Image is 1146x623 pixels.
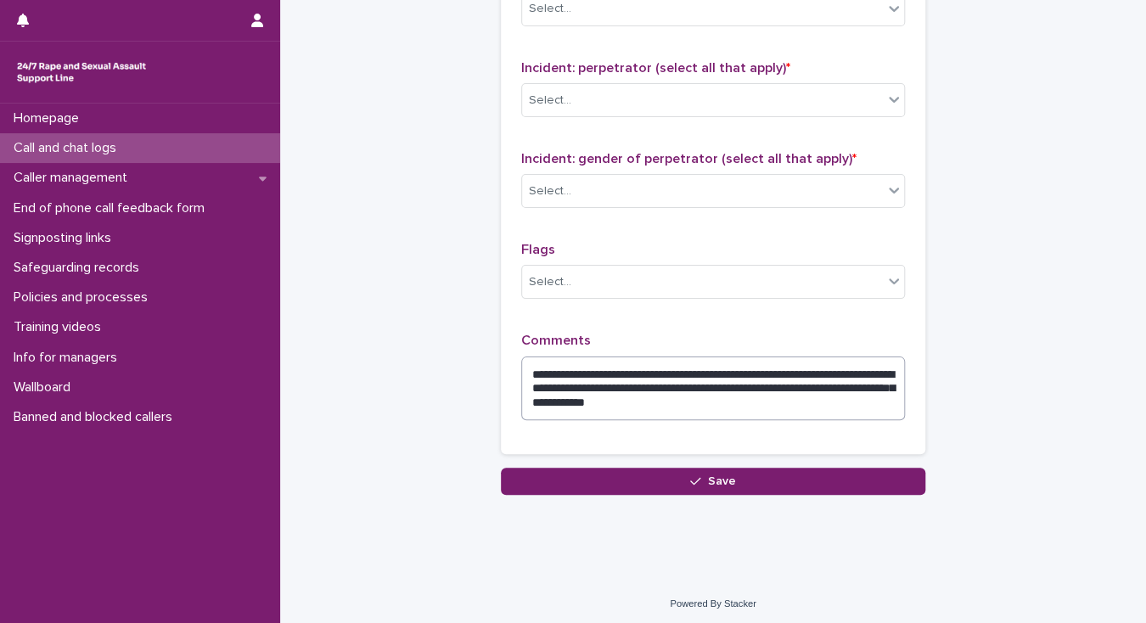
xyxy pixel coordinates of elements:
p: Banned and blocked callers [7,409,186,425]
p: Wallboard [7,379,84,396]
p: Signposting links [7,230,125,246]
p: Call and chat logs [7,140,130,156]
p: Safeguarding records [7,260,153,276]
p: Info for managers [7,350,131,366]
span: Comments [521,334,591,347]
p: Policies and processes [7,289,161,306]
div: Select... [529,273,571,291]
span: Incident: perpetrator (select all that apply) [521,61,790,75]
p: Caller management [7,170,141,186]
div: Select... [529,182,571,200]
a: Powered By Stacker [670,598,756,609]
p: Homepage [7,110,93,126]
button: Save [501,468,925,495]
span: Save [708,475,736,487]
span: Incident: gender of perpetrator (select all that apply) [521,152,857,166]
img: rhQMoQhaT3yELyF149Cw [14,55,149,89]
div: Select... [529,92,571,109]
p: End of phone call feedback form [7,200,218,216]
p: Training videos [7,319,115,335]
span: Flags [521,243,555,256]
